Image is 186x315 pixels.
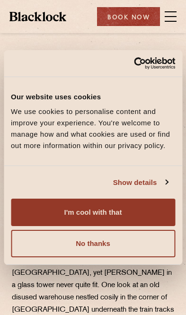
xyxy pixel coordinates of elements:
[11,91,175,102] div: Our website uses cookies
[113,176,168,188] a: Show details
[11,199,175,226] button: I'm cool with that
[11,106,175,151] div: We use cookies to personalise content and improve your experience. You're welcome to manage how a...
[11,230,175,257] button: No thanks
[9,12,66,21] img: BL_Textured_Logo-footer-cropped.svg
[93,57,175,70] a: Usercentrics Cookiebot - opens in a new window
[97,7,160,26] div: Book Now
